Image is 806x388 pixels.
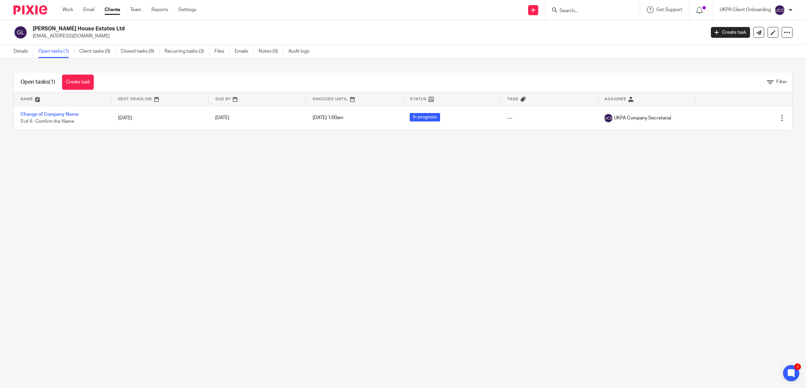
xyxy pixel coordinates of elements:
[105,6,120,13] a: Clients
[235,45,254,58] a: Emails
[151,6,168,13] a: Reports
[130,6,141,13] a: Team
[21,79,55,86] h1: Open tasks
[614,115,671,121] span: UKPA Company Secretarial
[774,5,785,16] img: svg%3E
[656,7,682,12] span: Get Support
[33,33,701,39] p: [EMAIL_ADDRESS][DOMAIN_NAME]
[13,25,28,39] img: svg%3E
[13,45,33,58] a: Details
[410,97,427,101] span: Status
[559,8,620,14] input: Search
[165,45,209,58] a: Recurring tasks (3)
[83,6,94,13] a: Email
[313,116,343,120] span: [DATE] 1:00am
[13,5,47,15] img: Pixie
[507,97,519,101] span: Tags
[776,80,787,84] span: Filter
[21,119,74,124] span: 0 of 6 · Confirm the Name
[38,45,74,58] a: Open tasks (1)
[507,115,591,121] div: ---
[288,45,314,58] a: Audit logs
[214,45,230,58] a: Files
[121,45,160,58] a: Closed tasks (9)
[49,79,55,85] span: (1)
[720,6,771,13] p: UKPA Client Onboarding
[794,363,801,370] div: 3
[410,113,440,121] span: In progress
[215,116,229,120] span: [DATE]
[259,45,283,58] a: Notes (0)
[604,114,612,122] img: svg%3E
[62,6,73,13] a: Work
[711,27,750,38] a: Create task
[111,106,209,130] td: [DATE]
[178,6,196,13] a: Settings
[62,75,94,90] a: Create task
[33,25,567,32] h2: [PERSON_NAME] House Estates Ltd
[79,45,116,58] a: Client tasks (0)
[21,112,79,117] a: Change of Company Name
[313,97,348,101] span: Snoozed Until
